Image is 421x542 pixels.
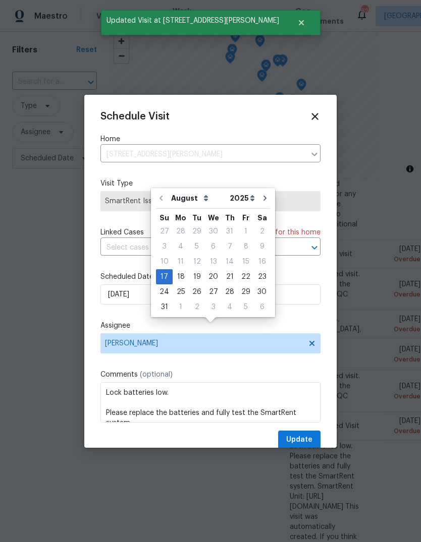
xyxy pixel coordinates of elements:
[222,224,238,238] div: 31
[238,284,254,299] div: Fri Aug 29 2025
[238,269,254,284] div: Fri Aug 22 2025
[205,239,222,254] div: 6
[238,300,254,314] div: 5
[222,224,238,239] div: Thu Jul 31 2025
[238,254,254,269] div: Fri Aug 15 2025
[156,239,173,254] div: Sun Aug 03 2025
[238,255,254,269] div: 15
[254,254,270,269] div: Sat Aug 16 2025
[169,191,227,206] select: Month
[100,240,292,256] input: Select cases
[222,284,238,299] div: Thu Aug 28 2025
[242,214,249,221] abbr: Friday
[208,214,219,221] abbr: Wednesday
[189,285,205,299] div: 26
[100,284,321,305] input: M/D/YYYY
[156,270,173,284] div: 17
[205,255,222,269] div: 13
[156,239,173,254] div: 3
[101,10,285,31] span: Updated Visit at [STREET_ADDRESS][PERSON_NAME]
[189,270,205,284] div: 19
[257,214,267,221] abbr: Saturday
[189,299,205,315] div: Tue Sep 02 2025
[156,299,173,315] div: Sun Aug 31 2025
[205,269,222,284] div: Wed Aug 20 2025
[254,255,270,269] div: 16
[156,254,173,269] div: Sun Aug 10 2025
[156,300,173,314] div: 31
[189,239,205,254] div: Tue Aug 05 2025
[205,285,222,299] div: 27
[238,239,254,254] div: 8
[254,239,270,254] div: Sat Aug 09 2025
[156,224,173,239] div: Sun Jul 27 2025
[173,284,189,299] div: Mon Aug 25 2025
[254,285,270,299] div: 30
[173,255,189,269] div: 11
[205,224,222,239] div: Wed Jul 30 2025
[100,370,321,380] label: Comments
[105,339,303,347] span: [PERSON_NAME]
[225,214,235,221] abbr: Thursday
[140,371,173,378] span: (optional)
[189,224,205,239] div: Tue Jul 29 2025
[100,227,144,237] span: Linked Cases
[173,299,189,315] div: Mon Sep 01 2025
[173,300,189,314] div: 1
[254,239,270,254] div: 9
[100,272,321,282] label: Scheduled Date
[254,224,270,238] div: 2
[238,285,254,299] div: 29
[100,382,321,423] textarea: Lock batteries low. Please replace the batteries and fully test the SmartRent system. SmartRent U...
[205,254,222,269] div: Wed Aug 13 2025
[189,255,205,269] div: 12
[238,224,254,239] div: Fri Aug 01 2025
[238,299,254,315] div: Fri Sep 05 2025
[156,224,173,238] div: 27
[309,111,321,122] span: Close
[286,434,312,446] span: Update
[205,284,222,299] div: Wed Aug 27 2025
[254,269,270,284] div: Sat Aug 23 2025
[285,13,318,33] button: Close
[100,134,321,144] label: Home
[173,270,189,284] div: 18
[189,284,205,299] div: Tue Aug 26 2025
[254,300,270,314] div: 6
[205,239,222,254] div: Wed Aug 06 2025
[227,191,257,206] select: Year
[257,188,273,208] button: Go to next month
[189,224,205,238] div: 29
[173,285,189,299] div: 25
[105,196,316,206] span: SmartRent Issue
[278,431,321,449] button: Update
[222,299,238,315] div: Thu Sep 04 2025
[205,224,222,238] div: 30
[100,147,305,162] input: Enter in an address
[156,255,173,269] div: 10
[238,239,254,254] div: Fri Aug 08 2025
[222,255,238,269] div: 14
[254,299,270,315] div: Sat Sep 06 2025
[100,178,321,189] label: Visit Type
[222,254,238,269] div: Thu Aug 14 2025
[173,224,189,239] div: Mon Jul 28 2025
[189,239,205,254] div: 5
[173,224,189,238] div: 28
[205,270,222,284] div: 20
[205,300,222,314] div: 3
[100,111,170,122] span: Schedule Visit
[156,269,173,284] div: Sun Aug 17 2025
[175,214,186,221] abbr: Monday
[222,269,238,284] div: Thu Aug 21 2025
[153,188,169,208] button: Go to previous month
[156,284,173,299] div: Sun Aug 24 2025
[222,239,238,254] div: 7
[222,270,238,284] div: 21
[238,270,254,284] div: 22
[222,239,238,254] div: Thu Aug 07 2025
[160,214,169,221] abbr: Sunday
[189,300,205,314] div: 2
[173,239,189,254] div: Mon Aug 04 2025
[100,321,321,331] label: Assignee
